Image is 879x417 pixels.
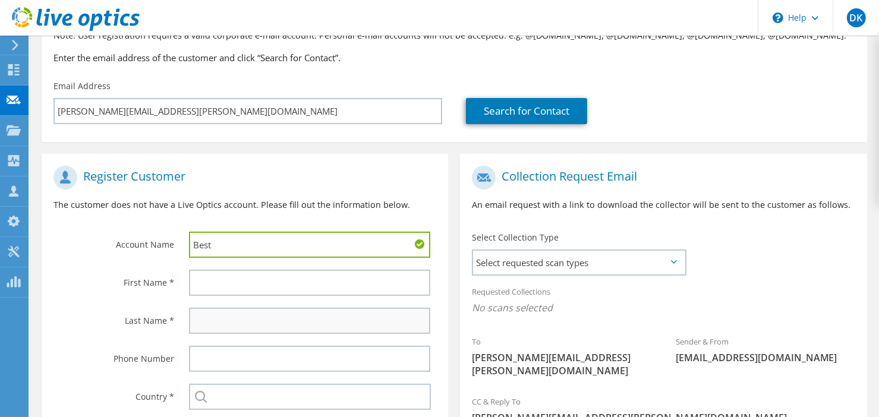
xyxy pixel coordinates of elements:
label: Email Address [53,80,111,92]
span: DK [847,8,866,27]
div: Sender & From [664,329,867,370]
label: Account Name [53,232,174,251]
span: [EMAIL_ADDRESS][DOMAIN_NAME] [676,351,855,364]
span: Select requested scan types [473,251,685,274]
a: Search for Contact [466,98,587,124]
p: An email request with a link to download the collector will be sent to the customer as follows. [472,198,855,211]
label: Phone Number [53,346,174,365]
span: [PERSON_NAME][EMAIL_ADDRESS][PERSON_NAME][DOMAIN_NAME] [472,351,651,377]
label: Select Collection Type [472,232,559,244]
p: The customer does not have a Live Optics account. Please fill out the information below. [53,198,436,211]
h3: Enter the email address of the customer and click “Search for Contact”. [53,51,855,64]
label: First Name * [53,270,174,289]
div: Requested Collections [460,279,867,323]
span: No scans selected [472,301,855,314]
div: To [460,329,663,383]
label: Last Name * [53,308,174,327]
svg: \n [773,12,783,23]
h1: Collection Request Email [472,166,849,189]
label: Country * [53,384,174,403]
h1: Register Customer [53,166,430,189]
